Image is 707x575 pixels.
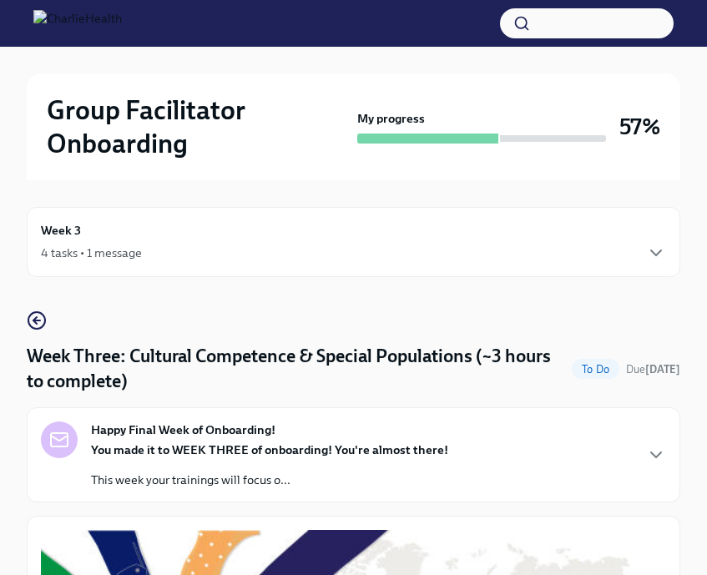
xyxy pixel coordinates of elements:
[27,344,565,394] h4: Week Three: Cultural Competence & Special Populations (~3 hours to complete)
[626,361,680,377] span: August 25th, 2025 10:00
[41,221,81,240] h6: Week 3
[645,363,680,376] strong: [DATE]
[91,421,275,438] strong: Happy Final Week of Onboarding!
[626,363,680,376] span: Due
[357,110,425,127] strong: My progress
[47,93,351,160] h2: Group Facilitator Onboarding
[91,442,448,457] strong: You made it to WEEK THREE of onboarding! You're almost there!
[619,112,660,142] h3: 57%
[41,245,142,261] div: 4 tasks • 1 message
[91,472,448,488] p: This week your trainings will focus o...
[33,10,122,37] img: CharlieHealth
[572,363,619,376] span: To Do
